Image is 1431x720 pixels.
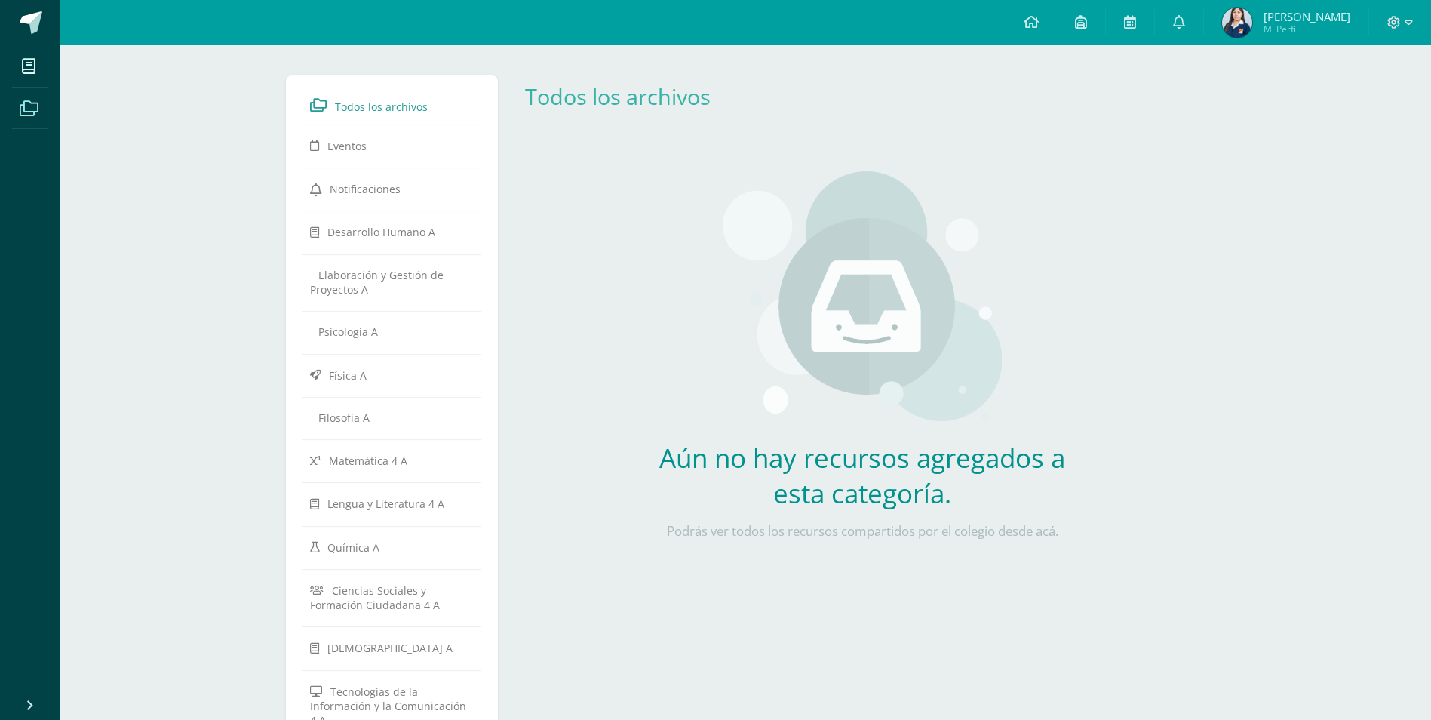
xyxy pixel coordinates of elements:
[525,82,733,111] div: Todos los archivos
[318,325,378,339] span: Psicología A
[310,318,474,345] a: Psicología A
[1264,23,1350,35] span: Mi Perfil
[525,82,711,111] a: Todos los archivos
[327,139,367,153] span: Eventos
[1264,9,1350,24] span: [PERSON_NAME]
[335,100,428,114] span: Todos los archivos
[310,268,444,297] span: Elaboración y Gestión de Proyectos A
[310,362,474,389] a: Física A
[329,368,367,382] span: Física A
[310,132,474,159] a: Eventos
[310,447,474,474] a: Matemática 4 A
[640,440,1085,511] h2: Aún no hay recursos agregados a esta categoría.
[327,641,453,655] span: [DEMOGRAPHIC_DATA] A
[310,91,474,118] a: Todos los archivos
[310,534,474,561] a: Química A
[723,171,1002,428] img: stages.png
[310,634,474,661] a: [DEMOGRAPHIC_DATA] A
[329,454,407,468] span: Matemática 4 A
[327,225,435,239] span: Desarrollo Humano A
[327,497,444,511] span: Lengua y Literatura 4 A
[1222,8,1252,38] img: 78199a84b12f29d1aed0258d96530fbf.png
[310,490,474,517] a: Lengua y Literatura 4 A
[310,583,440,612] span: Ciencias Sociales y Formación Ciudadana 4 A
[640,523,1085,540] p: Podrás ver todos los recursos compartidos por el colegio desde acá.
[310,262,474,303] a: Elaboración y Gestión de Proyectos A
[310,218,474,245] a: Desarrollo Humano A
[310,577,474,618] a: Ciencias Sociales y Formación Ciudadana 4 A
[330,182,401,196] span: Notificaciones
[327,540,379,554] span: Química A
[310,405,474,431] a: Filosofía A
[310,175,474,202] a: Notificaciones
[318,411,370,425] span: Filosofía A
